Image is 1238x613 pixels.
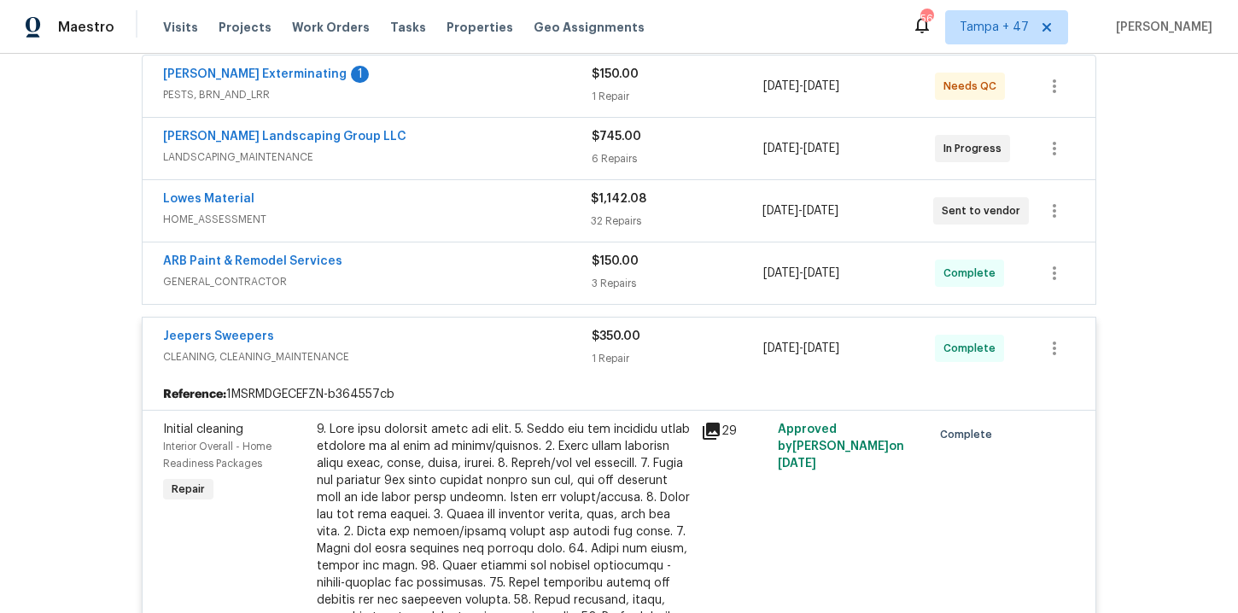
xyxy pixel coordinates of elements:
span: $350.00 [592,330,640,342]
span: Repair [165,481,212,498]
span: PESTS, BRN_AND_LRR [163,86,592,103]
span: [DATE] [778,458,816,470]
span: Approved by [PERSON_NAME] on [778,423,904,470]
span: $150.00 [592,68,639,80]
span: Complete [943,265,1002,282]
span: [PERSON_NAME] [1109,19,1212,36]
span: - [763,340,839,357]
span: Properties [447,19,513,36]
span: Tampa + 47 [960,19,1029,36]
div: 566 [920,10,932,27]
span: In Progress [943,140,1008,157]
span: [DATE] [763,267,799,279]
a: [PERSON_NAME] Landscaping Group LLC [163,131,406,143]
div: 29 [701,421,768,441]
span: LANDSCAPING_MAINTENANCE [163,149,592,166]
span: Visits [163,19,198,36]
span: CLEANING, CLEANING_MAINTENANCE [163,348,592,365]
span: GENERAL_CONTRACTOR [163,273,592,290]
span: Work Orders [292,19,370,36]
span: [DATE] [803,342,839,354]
a: Lowes Material [163,193,254,205]
span: [DATE] [803,80,839,92]
a: [PERSON_NAME] Exterminating [163,68,347,80]
a: Jeepers Sweepers [163,330,274,342]
div: 1MSRMDGECEFZN-b364557cb [143,379,1095,410]
span: Geo Assignments [534,19,645,36]
span: - [763,78,839,95]
span: - [763,140,839,157]
span: - [762,202,838,219]
span: $150.00 [592,255,639,267]
span: [DATE] [762,205,798,217]
div: 32 Repairs [591,213,762,230]
span: [DATE] [803,143,839,155]
span: Complete [940,426,999,443]
div: 1 Repair [592,88,763,105]
span: Complete [943,340,1002,357]
span: Interior Overall - Home Readiness Packages [163,441,272,469]
span: [DATE] [763,80,799,92]
span: Sent to vendor [942,202,1027,219]
span: HOME_ASSESSMENT [163,211,591,228]
span: - [763,265,839,282]
div: 1 Repair [592,350,763,367]
span: Needs QC [943,78,1003,95]
div: 3 Repairs [592,275,763,292]
span: Initial cleaning [163,423,243,435]
span: [DATE] [763,342,799,354]
b: Reference: [163,386,226,403]
a: ARB Paint & Remodel Services [163,255,342,267]
span: $745.00 [592,131,641,143]
span: Tasks [390,21,426,33]
span: [DATE] [803,267,839,279]
span: $1,142.08 [591,193,646,205]
div: 1 [351,66,369,83]
span: [DATE] [803,205,838,217]
span: Maestro [58,19,114,36]
span: Projects [219,19,272,36]
span: [DATE] [763,143,799,155]
div: 6 Repairs [592,150,763,167]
